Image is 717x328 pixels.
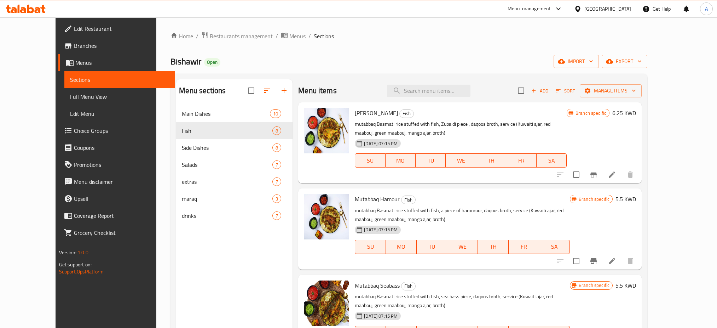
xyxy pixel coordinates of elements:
[576,196,612,203] span: Branch specific
[447,240,478,254] button: WE
[417,240,447,254] button: TU
[74,194,170,203] span: Upsell
[355,240,386,254] button: SU
[64,71,175,88] a: Sections
[273,213,281,219] span: 7
[401,196,416,204] div: Fish
[58,139,175,156] a: Coupons
[554,55,599,68] button: import
[58,37,175,54] a: Branches
[304,194,349,239] img: Mutabbaq Hamour
[74,126,170,135] span: Choice Groups
[204,59,220,65] span: Open
[573,110,609,117] span: Branch specific
[416,153,446,168] button: TU
[273,145,281,151] span: 8
[272,194,281,203] div: items
[584,5,631,13] div: [GEOGRAPHIC_DATA]
[304,108,349,153] img: Mutabbaq Zubaidi
[580,84,642,97] button: Manage items
[446,153,476,168] button: WE
[58,224,175,241] a: Grocery Checklist
[355,194,400,204] span: Mutabbaq Hamour
[182,177,272,186] div: extras
[358,242,383,252] span: SU
[537,153,567,168] button: SA
[74,228,170,237] span: Grocery Checklist
[210,32,273,40] span: Restaurants management
[542,242,567,252] span: SA
[70,75,170,84] span: Sections
[176,156,293,173] div: Salads7
[182,109,270,118] div: Main Dishes
[569,254,584,268] span: Select to update
[418,155,443,166] span: TU
[182,194,272,203] div: maraq
[273,128,281,134] span: 8
[201,32,273,41] a: Restaurants management
[585,253,602,270] button: Branch-specific-item
[304,281,349,326] img: Mutabbaq Seabass
[64,88,175,105] a: Full Menu View
[74,177,170,186] span: Menu disclaimer
[182,160,272,169] div: Salads
[478,240,509,254] button: TH
[179,85,226,96] h2: Menu sections
[182,211,272,220] span: drinks
[75,58,170,67] span: Menus
[509,240,539,254] button: FR
[506,153,536,168] button: FR
[615,281,636,290] h6: 5.5 KWD
[64,105,175,122] a: Edit Menu
[569,167,584,182] span: Select to update
[270,109,281,118] div: items
[622,253,639,270] button: delete
[389,242,414,252] span: MO
[476,153,506,168] button: TH
[361,140,400,147] span: [DATE] 07:15 PM
[204,58,220,67] div: Open
[607,57,642,66] span: export
[182,143,272,152] span: Side Dishes
[70,109,170,118] span: Edit Menu
[270,111,281,117] span: 10
[272,126,281,135] div: items
[58,20,175,37] a: Edit Restaurant
[508,5,551,13] div: Menu-management
[182,126,272,135] div: Fish
[272,143,281,152] div: items
[514,83,528,98] span: Select section
[387,85,470,97] input: search
[450,242,475,252] span: WE
[539,240,570,254] button: SA
[479,155,503,166] span: TH
[355,292,570,310] p: mutabbaq Basmati rice stuffed with fish, sea bass piece, daqoos broth, service (Kuwaiti ajar, red...
[361,226,400,233] span: [DATE] 07:15 PM
[528,85,551,96] button: Add
[58,156,175,173] a: Promotions
[358,155,382,166] span: SU
[170,32,647,41] nav: breadcrumb
[400,109,414,118] span: Fish
[401,282,415,290] span: Fish
[298,85,337,96] h2: Menu items
[622,166,639,183] button: delete
[401,196,415,204] span: Fish
[401,282,416,290] div: Fish
[176,173,293,190] div: extras7
[612,108,636,118] h6: 6.25 KWD
[273,179,281,185] span: 7
[58,122,175,139] a: Choice Groups
[70,92,170,101] span: Full Menu View
[556,87,575,95] span: Sort
[58,207,175,224] a: Coverage Report
[554,85,577,96] button: Sort
[59,267,104,276] a: Support.OpsPlatform
[58,173,175,190] a: Menu disclaimer
[74,143,170,152] span: Coupons
[176,122,293,139] div: Fish8
[74,211,170,220] span: Coverage Report
[176,102,293,227] nav: Menu sections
